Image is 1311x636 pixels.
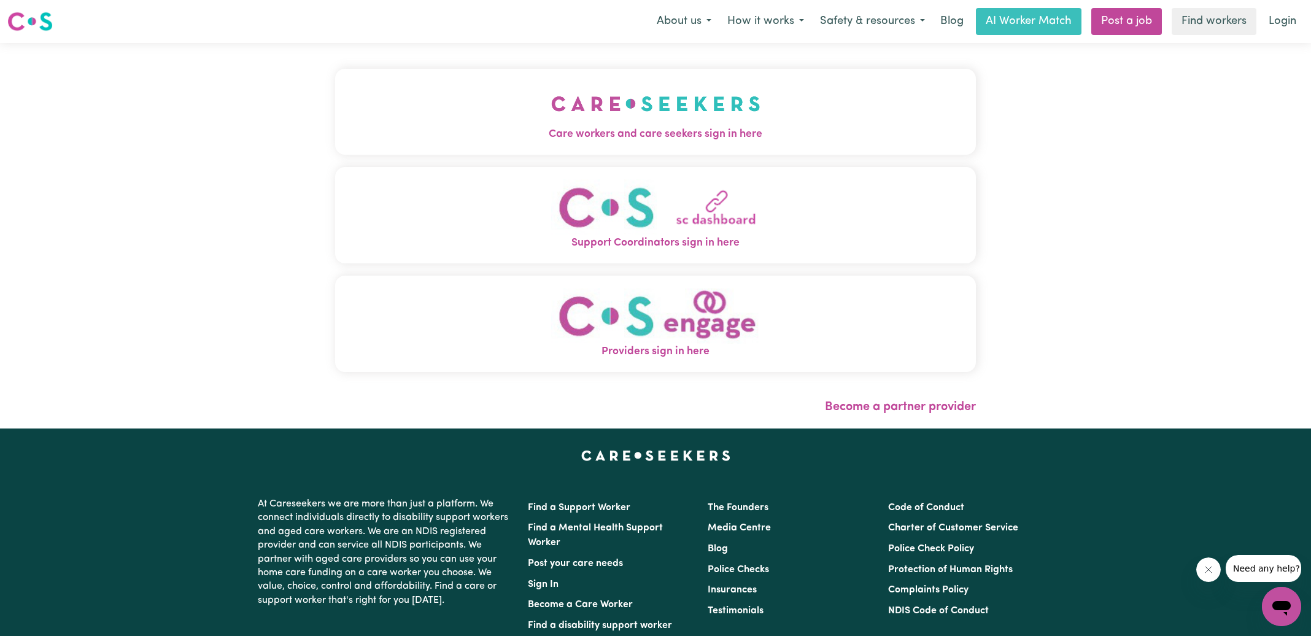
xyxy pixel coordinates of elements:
a: Careseekers logo [7,7,53,36]
button: About us [649,9,719,34]
a: Complaints Policy [888,585,969,595]
a: Charter of Customer Service [888,523,1018,533]
span: Providers sign in here [335,344,976,360]
a: Post a job [1091,8,1162,35]
a: Find a disability support worker [528,621,672,630]
a: The Founders [708,503,768,513]
a: Code of Conduct [888,503,964,513]
a: Become a partner provider [825,401,976,413]
span: Care workers and care seekers sign in here [335,126,976,142]
a: Media Centre [708,523,771,533]
a: Police Checks [708,565,769,575]
a: Careseekers home page [581,451,730,460]
button: Support Coordinators sign in here [335,167,976,263]
a: Protection of Human Rights [888,565,1013,575]
p: At Careseekers we are more than just a platform. We connect individuals directly to disability su... [258,492,513,612]
button: Care workers and care seekers sign in here [335,69,976,155]
a: NDIS Code of Conduct [888,606,989,616]
a: Sign In [528,580,559,589]
a: Find a Support Worker [528,503,630,513]
span: Support Coordinators sign in here [335,235,976,251]
img: Careseekers logo [7,10,53,33]
button: How it works [719,9,812,34]
iframe: Close message [1196,557,1221,582]
a: Login [1261,8,1304,35]
iframe: Button to launch messaging window [1262,587,1301,626]
a: Become a Care Worker [528,600,633,610]
a: Blog [708,544,728,554]
a: AI Worker Match [976,8,1081,35]
a: Find a Mental Health Support Worker [528,523,663,548]
a: Testimonials [708,606,764,616]
iframe: Message from company [1226,555,1301,582]
a: Insurances [708,585,757,595]
a: Post your care needs [528,559,623,568]
button: Providers sign in here [335,276,976,372]
a: Find workers [1172,8,1256,35]
a: Police Check Policy [888,544,974,554]
a: Blog [933,8,971,35]
button: Safety & resources [812,9,933,34]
